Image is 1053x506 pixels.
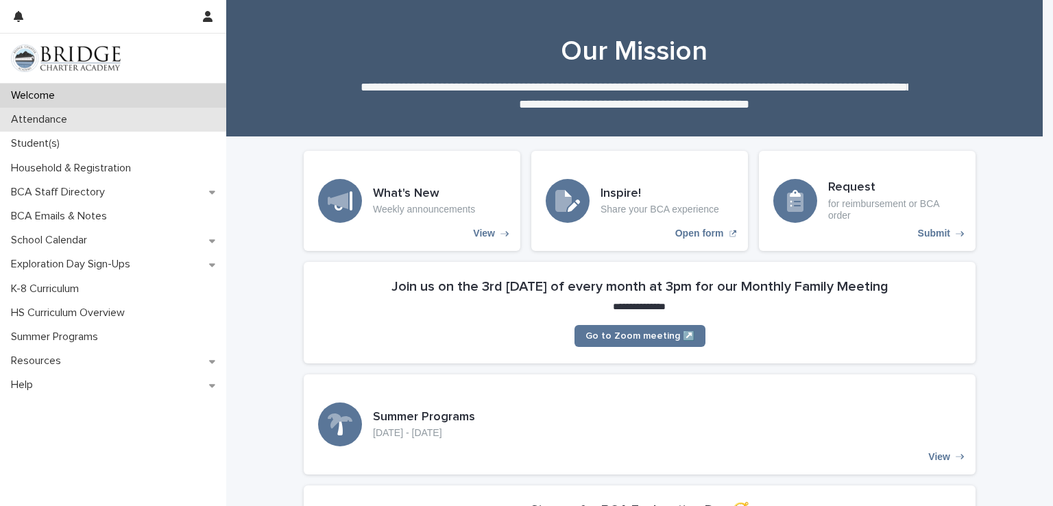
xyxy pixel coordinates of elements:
a: Submit [759,151,976,251]
p: Open form [675,228,724,239]
p: Attendance [5,113,78,126]
p: [DATE] - [DATE] [373,427,475,439]
a: Open form [531,151,748,251]
h1: Our Mission [298,35,970,68]
h3: Request [828,180,961,195]
p: Help [5,378,44,391]
img: V1C1m3IdTEidaUdm9Hs0 [11,45,121,72]
a: Go to Zoom meeting ↗️ [574,325,705,347]
p: BCA Staff Directory [5,186,116,199]
p: Household & Registration [5,162,142,175]
p: for reimbursement or BCA order [828,198,961,221]
p: Weekly announcements [373,204,475,215]
p: Summer Programs [5,330,109,344]
a: View [304,374,976,474]
h3: What's New [373,186,475,202]
p: View [473,228,495,239]
p: Submit [918,228,950,239]
p: View [928,451,950,463]
p: Resources [5,354,72,368]
h3: Inspire! [601,186,719,202]
span: Go to Zoom meeting ↗️ [585,331,694,341]
p: K-8 Curriculum [5,282,90,296]
p: HS Curriculum Overview [5,306,136,320]
p: BCA Emails & Notes [5,210,118,223]
h2: Join us on the 3rd [DATE] of every month at 3pm for our Monthly Family Meeting [391,278,888,295]
p: Welcome [5,89,66,102]
p: Student(s) [5,137,71,150]
p: School Calendar [5,234,98,247]
p: Exploration Day Sign-Ups [5,258,141,271]
h3: Summer Programs [373,410,475,425]
a: View [304,151,520,251]
p: Share your BCA experience [601,204,719,215]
